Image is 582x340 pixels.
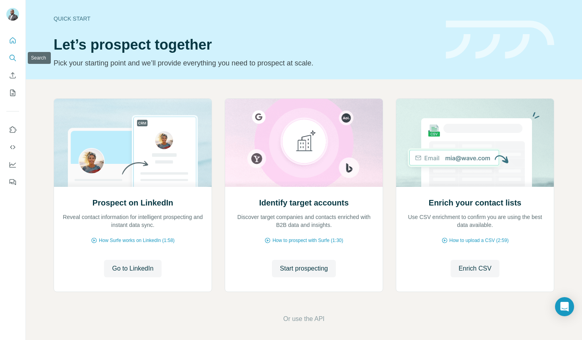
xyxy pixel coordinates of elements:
p: Use CSV enrichment to confirm you are using the best data available. [404,213,546,229]
h2: Enrich your contact lists [429,197,521,208]
img: banner [446,21,554,59]
span: Go to LinkedIn [112,264,153,273]
button: Use Surfe API [6,140,19,154]
h2: Prospect on LinkedIn [93,197,173,208]
button: Go to LinkedIn [104,260,161,277]
button: Use Surfe on LinkedIn [6,123,19,137]
span: Start prospecting [280,264,328,273]
img: Avatar [6,8,19,21]
div: Open Intercom Messenger [555,297,574,316]
button: My lists [6,86,19,100]
span: Enrich CSV [459,264,491,273]
img: Prospect on LinkedIn [54,99,212,187]
p: Pick your starting point and we’ll provide everything you need to prospect at scale. [54,58,436,69]
button: Enrich CSV [6,68,19,83]
h1: Let’s prospect together [54,37,436,53]
img: Enrich your contact lists [396,99,554,187]
span: How to prospect with Surfe (1:30) [272,237,343,244]
p: Reveal contact information for intelligent prospecting and instant data sync. [62,213,204,229]
button: Or use the API [283,314,324,324]
button: Search [6,51,19,65]
button: Feedback [6,175,19,189]
button: Quick start [6,33,19,48]
h2: Identify target accounts [259,197,349,208]
span: How Surfe works on LinkedIn (1:58) [99,237,175,244]
span: How to upload a CSV (2:59) [449,237,509,244]
img: Identify target accounts [225,99,383,187]
button: Enrich CSV [451,260,499,277]
div: Quick start [54,15,436,23]
button: Dashboard [6,158,19,172]
button: Start prospecting [272,260,336,277]
p: Discover target companies and contacts enriched with B2B data and insights. [233,213,375,229]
